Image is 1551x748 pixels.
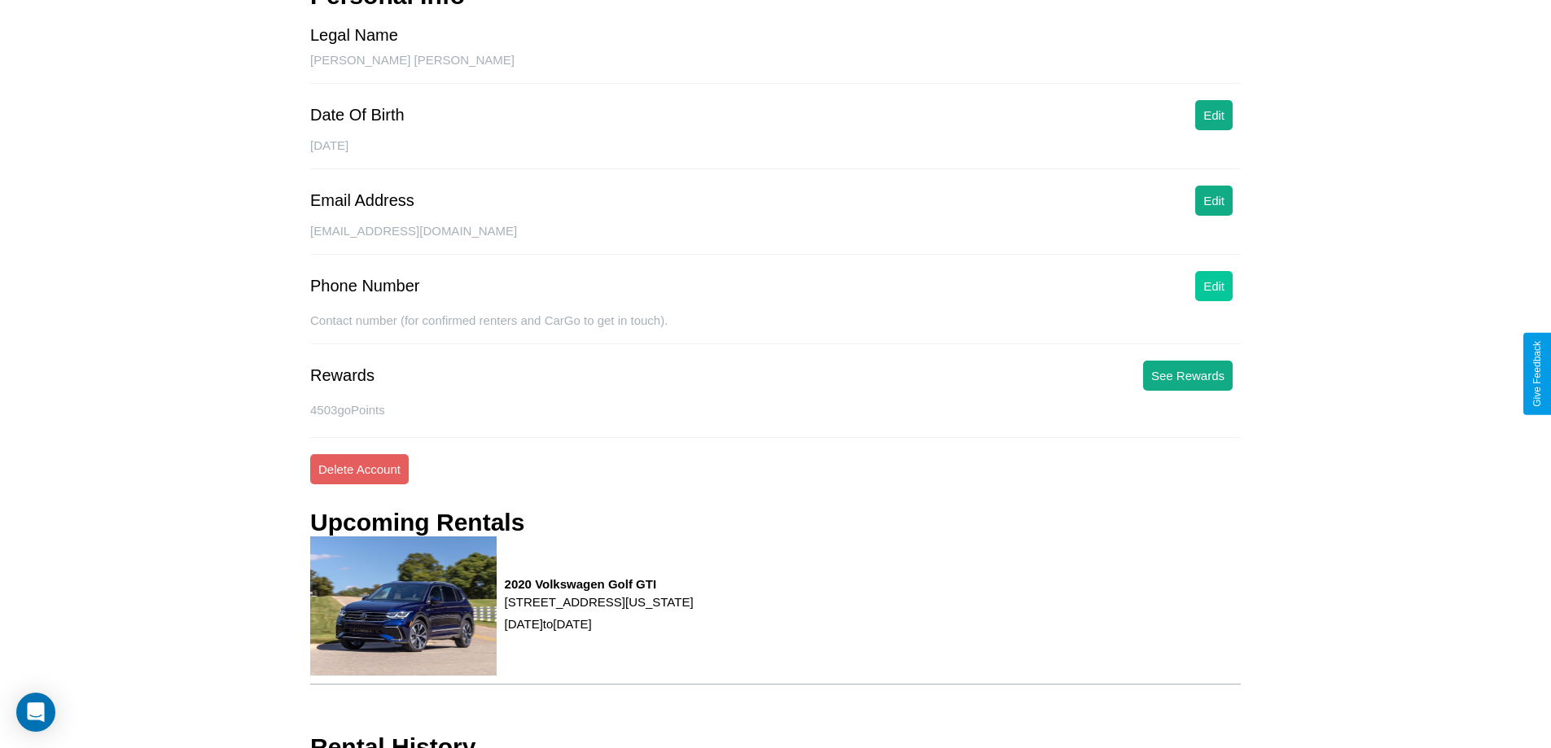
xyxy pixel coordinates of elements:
div: Email Address [310,191,414,210]
h3: 2020 Volkswagen Golf GTI [505,577,694,591]
div: [PERSON_NAME] [PERSON_NAME] [310,53,1241,84]
button: See Rewards [1143,361,1233,391]
button: Edit [1195,271,1233,301]
div: Date Of Birth [310,106,405,125]
button: Edit [1195,100,1233,130]
img: rental [310,536,497,676]
button: Delete Account [310,454,409,484]
div: Contact number (for confirmed renters and CarGo to get in touch). [310,313,1241,344]
button: Edit [1195,186,1233,216]
h3: Upcoming Rentals [310,509,524,536]
div: Open Intercom Messenger [16,693,55,732]
div: Legal Name [310,26,398,45]
div: [DATE] [310,138,1241,169]
p: [DATE] to [DATE] [505,613,694,635]
div: Phone Number [310,277,420,295]
p: 4503 goPoints [310,399,1241,421]
p: [STREET_ADDRESS][US_STATE] [505,591,694,613]
div: Rewards [310,366,375,385]
div: [EMAIL_ADDRESS][DOMAIN_NAME] [310,224,1241,255]
div: Give Feedback [1531,341,1543,407]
